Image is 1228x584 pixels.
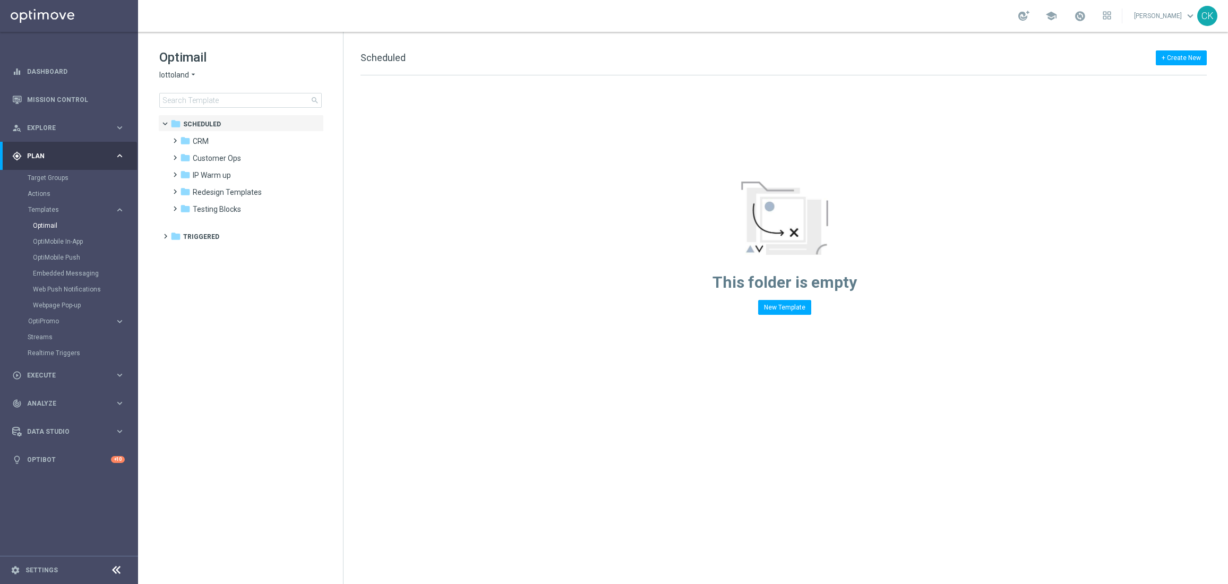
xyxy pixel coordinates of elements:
[360,52,406,63] span: Scheduled
[1156,50,1207,65] button: + Create New
[115,426,125,436] i: keyboard_arrow_right
[25,567,58,573] a: Settings
[27,85,125,114] a: Mission Control
[28,174,110,182] a: Target Groups
[1184,10,1196,22] span: keyboard_arrow_down
[180,152,191,163] i: folder
[12,151,22,161] i: gps_fixed
[159,70,189,80] span: lottoland
[28,318,115,324] div: OptiPromo
[159,70,197,80] button: lottoland arrow_drop_down
[180,186,191,197] i: folder
[33,285,110,294] a: Web Push Notifications
[12,67,22,76] i: equalizer
[12,456,125,464] button: lightbulb Optibot +10
[741,182,828,255] img: emptyStateManageTemplates.jpg
[193,136,209,146] span: CRM
[28,207,115,213] div: Templates
[111,456,125,463] div: +10
[159,49,322,66] h1: Optimail
[12,427,115,436] div: Data Studio
[33,218,137,234] div: Optimail
[115,123,125,133] i: keyboard_arrow_right
[12,57,125,85] div: Dashboard
[27,445,111,474] a: Optibot
[28,345,137,361] div: Realtime Triggers
[311,96,319,105] span: search
[115,151,125,161] i: keyboard_arrow_right
[11,565,20,575] i: settings
[12,67,125,76] button: equalizer Dashboard
[12,123,22,133] i: person_search
[12,152,125,160] button: gps_fixed Plan keyboard_arrow_right
[159,93,322,108] input: Search Template
[12,371,125,380] button: play_circle_outline Execute keyboard_arrow_right
[12,85,125,114] div: Mission Control
[170,231,181,242] i: folder
[12,123,115,133] div: Explore
[28,202,137,313] div: Templates
[12,371,22,380] i: play_circle_outline
[28,349,110,357] a: Realtime Triggers
[180,169,191,180] i: folder
[115,205,125,215] i: keyboard_arrow_right
[27,372,115,379] span: Execute
[12,399,125,408] button: track_changes Analyze keyboard_arrow_right
[28,318,104,324] span: OptiPromo
[180,203,191,214] i: folder
[193,170,231,180] span: IP Warm up
[28,207,104,213] span: Templates
[33,253,110,262] a: OptiMobile Push
[33,221,110,230] a: Optimail
[115,316,125,327] i: keyboard_arrow_right
[27,57,125,85] a: Dashboard
[180,135,191,146] i: folder
[193,153,241,163] span: Customer Ops
[12,151,115,161] div: Plan
[12,371,115,380] div: Execute
[33,234,137,250] div: OptiMobile In-App
[183,232,219,242] span: Triggered
[27,125,115,131] span: Explore
[1045,10,1057,22] span: school
[193,204,241,214] span: Testing Blocks
[33,297,137,313] div: Webpage Pop-up
[27,153,115,159] span: Plan
[115,370,125,380] i: keyboard_arrow_right
[12,399,115,408] div: Analyze
[28,329,137,345] div: Streams
[12,124,125,132] button: person_search Explore keyboard_arrow_right
[28,170,137,186] div: Target Groups
[1197,6,1217,26] div: CK
[33,237,110,246] a: OptiMobile In-App
[28,190,110,198] a: Actions
[33,281,137,297] div: Web Push Notifications
[12,96,125,104] button: Mission Control
[33,269,110,278] a: Embedded Messaging
[28,317,125,325] button: OptiPromo keyboard_arrow_right
[193,187,262,197] span: Redesign Templates
[28,313,137,329] div: OptiPromo
[12,427,125,436] button: Data Studio keyboard_arrow_right
[27,428,115,435] span: Data Studio
[170,118,181,129] i: folder
[12,399,22,408] i: track_changes
[1133,8,1197,24] a: [PERSON_NAME]keyboard_arrow_down
[183,119,221,129] span: Scheduled
[33,265,137,281] div: Embedded Messaging
[712,273,857,291] span: This folder is empty
[189,70,197,80] i: arrow_drop_down
[33,250,137,265] div: OptiMobile Push
[115,398,125,408] i: keyboard_arrow_right
[758,300,811,315] button: New Template
[28,205,125,214] button: Templates keyboard_arrow_right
